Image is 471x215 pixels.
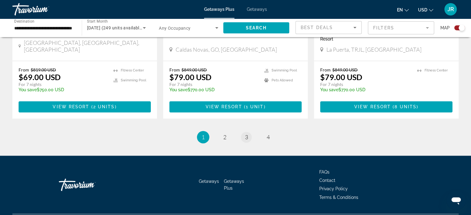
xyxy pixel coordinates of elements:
[272,68,297,72] span: Swimming Pool
[391,104,418,109] span: ( )
[320,87,411,92] p: $770.00 USD
[87,25,143,30] span: [DATE] (249 units available)
[19,82,107,87] p: For 7 nights
[87,19,108,24] span: Start Month
[93,104,115,109] span: 2 units
[121,68,144,72] span: Fitness Center
[223,22,290,33] button: Search
[121,78,146,82] span: Swimming Pool
[19,72,61,82] p: $69.00 USD
[12,131,459,143] nav: Pagination
[397,5,409,14] button: Change language
[247,7,267,12] a: Getaways
[202,134,205,140] span: 1
[24,39,151,53] span: [GEOGRAPHIC_DATA], [GEOGRAPHIC_DATA], [GEOGRAPHIC_DATA]
[19,101,151,112] button: View Resort(2 units)
[19,87,107,92] p: $750.00 USD
[19,87,37,92] span: You save
[181,67,207,72] span: $849.00 USD
[397,7,403,12] span: en
[267,134,270,140] span: 4
[31,67,56,72] span: $819.00 USD
[319,170,329,174] a: FAQs
[223,134,226,140] span: 2
[440,24,450,32] span: Map
[169,82,258,87] p: For 7 nights
[418,5,433,14] button: Change currency
[301,25,333,30] span: Best Deals
[246,104,264,109] span: 1 unit
[446,190,466,210] iframe: Button to launch messaging window
[368,21,434,35] button: Filter
[169,101,302,112] button: View Resort(1 unit)
[169,87,258,92] p: $770.00 USD
[332,67,358,72] span: $849.00 USD
[59,175,121,194] a: Travorium
[320,67,331,72] span: From
[169,87,188,92] span: You save
[354,104,391,109] span: View Resort
[319,178,335,183] a: Contact
[418,7,427,12] span: USD
[320,72,362,82] p: $79.00 USD
[12,1,74,17] a: Travorium
[447,6,454,12] span: JR
[199,179,219,184] a: Getaways
[176,46,277,53] span: Caldas Novas, GO, [GEOGRAPHIC_DATA]
[319,195,358,200] a: Terms & Conditions
[425,68,448,72] span: Fitness Center
[14,19,34,23] span: Destination
[320,37,333,41] span: Resort
[320,82,411,87] p: For 7 nights
[204,7,234,12] a: Getaways Plus
[159,26,191,31] span: Any Occupancy
[395,104,416,109] span: 8 units
[301,24,356,31] mat-select: Sort by
[224,179,244,191] a: Getaways Plus
[246,25,267,30] span: Search
[272,78,293,82] span: Pets Allowed
[89,104,117,109] span: ( )
[19,67,29,72] span: From
[319,186,348,191] a: Privacy Policy
[320,101,452,112] button: View Resort(8 units)
[443,3,459,16] button: User Menu
[169,72,212,82] p: $79.00 USD
[320,87,338,92] span: You save
[205,104,242,109] span: View Resort
[169,67,180,72] span: From
[242,104,266,109] span: ( )
[245,134,248,140] span: 3
[326,46,421,53] span: La Puerta, TRJL, [GEOGRAPHIC_DATA]
[53,104,89,109] span: View Resort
